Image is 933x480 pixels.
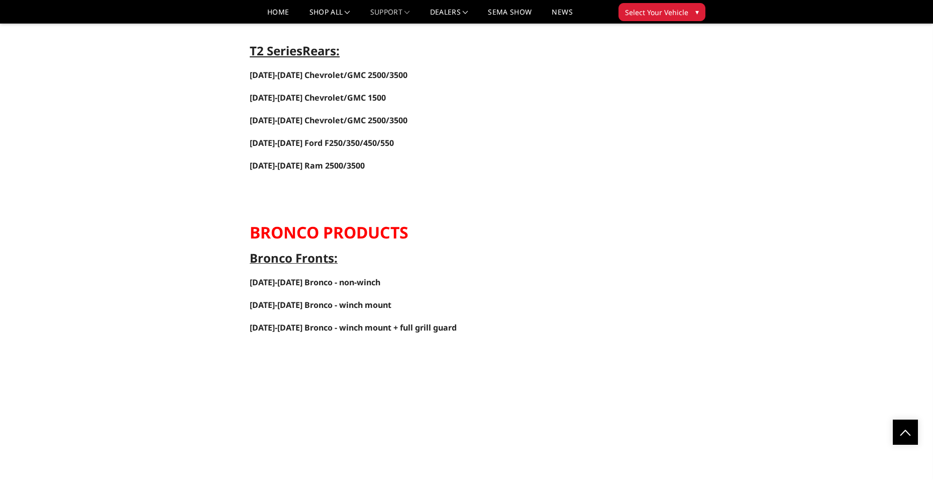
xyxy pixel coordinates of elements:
iframe: Chat Widget [883,432,933,480]
a: [DATE]-[DATE] Ford F250/350/450/550 [250,138,394,148]
a: [DATE]-[DATE] Chevrolet/GMC 2500/3500 [250,115,407,126]
strong: Rears [302,42,336,59]
span: ▾ [695,7,699,17]
a: Support [370,9,410,23]
a: [DATE]-[DATE] Bronco - winch mount [250,299,391,310]
span: Select Your Vehicle [625,7,688,18]
a: SEMA Show [488,9,532,23]
a: News [552,9,572,23]
strong: T2 Series : [250,42,340,59]
a: Click to Top [893,420,918,445]
strong: Bronco Fronts: [250,250,338,266]
strong: BRONCO PRODUCTS [250,221,408,243]
a: [DATE]-[DATE] Chevrolet/GMC 2500/3500 [250,69,407,81]
button: Select Your Vehicle [618,3,705,21]
a: Home [267,9,289,23]
a: [DATE]-[DATE] Ram 2500/3500 [250,161,365,171]
span: [DATE]-[DATE] Ram 2500/3500 [250,160,365,171]
a: [DATE]-[DATE] Bronco - winch mount + full grill guard [250,322,457,333]
a: [DATE]-[DATE] Bronco - non-winch [250,277,380,288]
a: Dealers [430,9,468,23]
span: [DATE]-[DATE] Ford F250/350/450/550 [250,137,394,148]
a: shop all [309,9,350,23]
a: [DATE]-[DATE] Chevrolet/GMC 1500 [250,92,386,103]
